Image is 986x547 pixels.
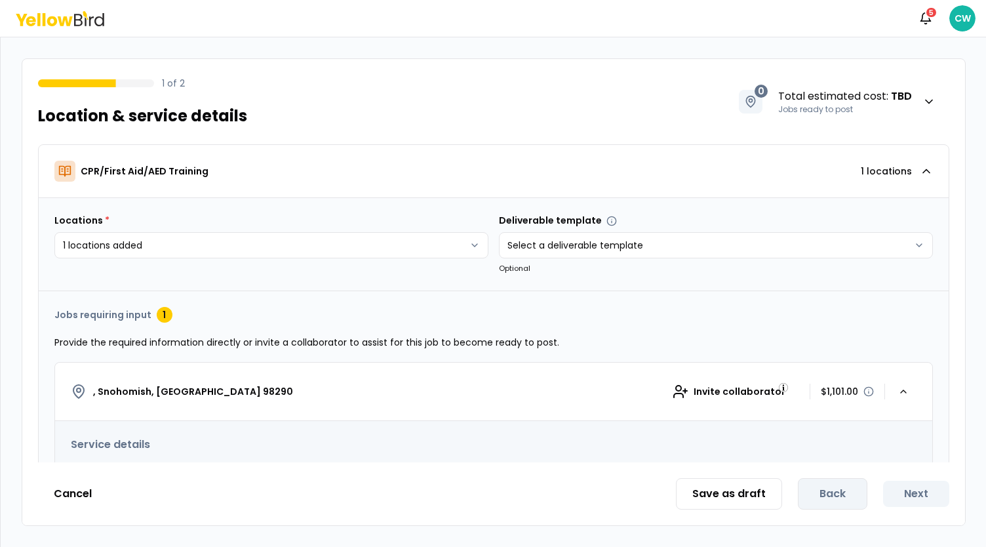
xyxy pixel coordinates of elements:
button: Select a deliverable template [499,232,933,258]
span: Select a deliverable template [507,239,643,252]
p: $1,101.00 [821,385,858,398]
button: 1 locations added [54,232,488,258]
span: CW [949,5,976,31]
label: Locations [54,214,109,227]
button: 5 [913,5,939,31]
span: Invite collaborator [694,385,785,398]
h1: Location & service details [38,106,247,127]
button: Cancel [38,481,108,507]
h4: , Snohomish, [GEOGRAPHIC_DATA] 98290 [93,385,293,398]
h3: Service details [71,437,917,453]
p: CPR/First Aid/AED Training [81,165,208,178]
p: 1 of 2 [162,77,185,90]
button: 0Total estimated cost: TBDJobs ready to post [725,75,949,129]
button: Save as draft [676,478,782,510]
span: Total estimated cost : [778,89,912,104]
strong: TBD [891,89,912,104]
div: 1 [157,307,172,323]
p: Provide the required information directly or invite a collaborator to assist for this job to beco... [54,336,933,349]
small: Optional [499,263,530,273]
h3: Jobs requiring input [54,308,151,321]
div: 5 [925,7,937,18]
p: 1 locations [861,165,912,178]
button: CPR/First Aid/AED Training1 locations [39,145,949,197]
div: Invite collaborator [659,378,799,405]
span: 0 [755,85,768,98]
label: Deliverable template [499,214,617,227]
span: 1 locations added [63,239,142,252]
span: Jobs ready to post [778,104,853,115]
button: , Snohomish, [GEOGRAPHIC_DATA] 98290Invite collaborator$1,101.00 [55,363,932,421]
